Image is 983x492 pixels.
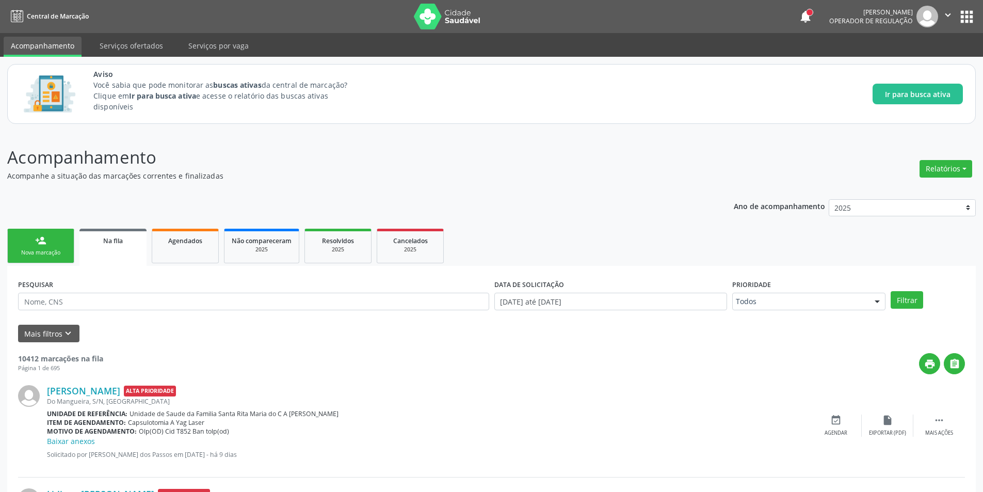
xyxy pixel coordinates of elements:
[47,427,137,436] b: Motivo de agendamento:
[933,415,945,426] i: 
[312,246,364,253] div: 2025
[20,71,79,117] img: Imagem de CalloutCard
[384,246,436,253] div: 2025
[129,91,196,101] strong: Ir para busca ativa
[916,6,938,27] img: img
[47,397,810,406] div: Do Mangueira, S/N, [GEOGRAPHIC_DATA]
[130,409,339,418] span: Unidade de Saude da Familia Santa Rita Maria do C A [PERSON_NAME]
[925,430,953,437] div: Mais ações
[47,436,95,446] a: Baixar anexos
[93,69,366,80] span: Aviso
[103,236,123,245] span: Na fila
[869,430,906,437] div: Exportar (PDF)
[920,160,972,178] button: Relatórios
[919,353,940,374] button: print
[393,236,428,245] span: Cancelados
[18,385,40,407] img: img
[873,84,963,104] button: Ir para busca ativa
[732,277,771,293] label: Prioridade
[35,235,46,246] div: person_add
[938,6,958,27] button: 
[949,358,960,370] i: 
[18,354,103,363] strong: 10412 marcações na fila
[942,9,954,21] i: 
[47,409,127,418] b: Unidade de referência:
[829,17,913,25] span: Operador de regulação
[15,249,67,257] div: Nova marcação
[734,199,825,212] p: Ano de acompanhamento
[213,80,261,90] strong: buscas ativas
[924,358,936,370] i: print
[944,353,965,374] button: 
[47,385,120,396] a: [PERSON_NAME]
[885,89,950,100] span: Ir para busca ativa
[7,170,685,181] p: Acompanhe a situação das marcações correntes e finalizadas
[124,386,176,396] span: Alta Prioridade
[168,236,202,245] span: Agendados
[958,8,976,26] button: apps
[232,236,292,245] span: Não compareceram
[494,293,727,310] input: Selecione um intervalo
[829,8,913,17] div: [PERSON_NAME]
[830,415,842,426] i: event_available
[93,80,366,112] p: Você sabia que pode monitorar as da central de marcação? Clique em e acesse o relatório das busca...
[494,277,564,293] label: DATA DE SOLICITAÇÃO
[798,9,813,24] button: notifications
[139,427,229,436] span: Olp(OD) Cid T852 Ban tolp(od)
[736,296,864,307] span: Todos
[825,430,847,437] div: Agendar
[62,328,74,339] i: keyboard_arrow_down
[7,8,89,25] a: Central de Marcação
[7,145,685,170] p: Acompanhamento
[322,236,354,245] span: Resolvidos
[18,364,103,373] div: Página 1 de 695
[92,37,170,55] a: Serviços ofertados
[232,246,292,253] div: 2025
[891,291,923,309] button: Filtrar
[47,418,126,427] b: Item de agendamento:
[882,415,893,426] i: insert_drive_file
[128,418,204,427] span: Capsulotomia A Yag Laser
[47,450,810,459] p: Solicitado por [PERSON_NAME] dos Passos em [DATE] - há 9 dias
[18,277,53,293] label: PESQUISAR
[4,37,82,57] a: Acompanhamento
[27,12,89,21] span: Central de Marcação
[181,37,256,55] a: Serviços por vaga
[18,293,489,310] input: Nome, CNS
[18,325,79,343] button: Mais filtroskeyboard_arrow_down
